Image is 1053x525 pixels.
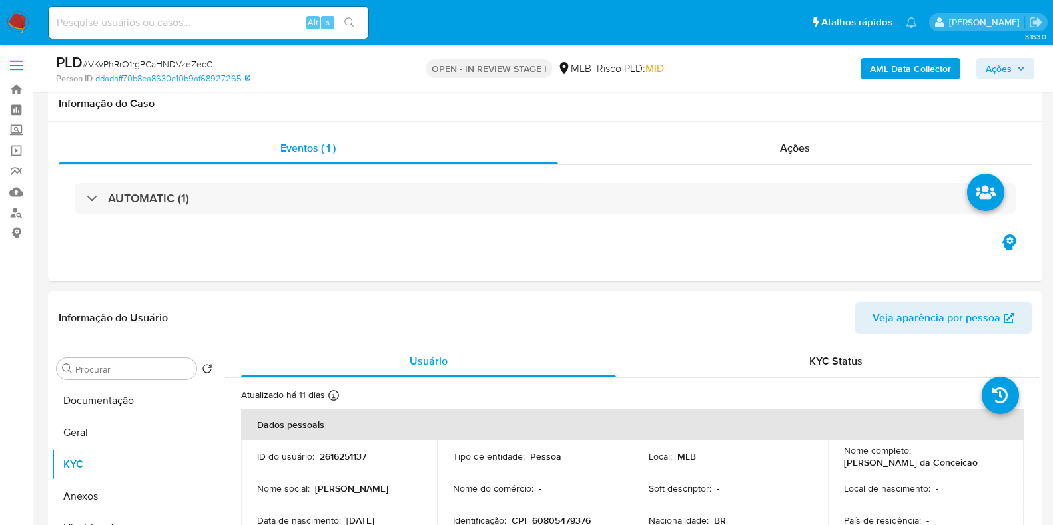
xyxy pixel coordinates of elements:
[75,183,1016,214] div: AUTOMATIC (1)
[870,58,951,79] b: AML Data Collector
[844,456,978,468] p: [PERSON_NAME] da Conceicao
[280,140,336,156] span: Eventos ( 1 )
[51,480,218,512] button: Anexos
[906,17,917,28] a: Notificações
[597,61,664,76] span: Risco PLD:
[59,311,168,325] h1: Informação do Usuário
[936,482,938,494] p: -
[649,482,711,494] p: Soft descriptor :
[453,482,533,494] p: Nome do comércio :
[809,353,863,369] span: KYC Status
[677,450,696,462] p: MLB
[257,482,310,494] p: Nome social :
[426,59,552,78] p: OPEN - IN REVIEW STAGE I
[976,58,1034,79] button: Ações
[530,450,561,462] p: Pessoa
[861,58,960,79] button: AML Data Collector
[308,16,318,29] span: Alt
[410,353,448,369] span: Usuário
[62,363,73,374] button: Procurar
[821,15,892,29] span: Atalhos rápidos
[326,16,330,29] span: s
[257,450,314,462] p: ID do usuário :
[202,363,212,378] button: Retornar ao pedido padrão
[95,73,250,85] a: ddadaff70b8ea8630e10b9af68927265
[49,14,368,31] input: Pesquise usuários ou casos...
[539,482,541,494] p: -
[320,450,366,462] p: 2616251137
[557,61,591,76] div: MLB
[949,16,1024,29] p: jonathan.shikay@mercadolivre.com
[649,450,672,462] p: Local :
[51,448,218,480] button: KYC
[56,51,83,73] b: PLD
[844,444,911,456] p: Nome completo :
[51,417,218,448] button: Geral
[241,409,1024,440] th: Dados pessoais
[75,363,191,375] input: Procurar
[453,450,525,462] p: Tipo de entidade :
[315,482,388,494] p: [PERSON_NAME]
[717,482,719,494] p: -
[108,191,189,206] h3: AUTOMATIC (1)
[645,61,664,76] span: MID
[780,140,810,156] span: Ações
[873,302,1000,334] span: Veja aparência por pessoa
[336,13,363,32] button: search-icon
[51,385,218,417] button: Documentação
[855,302,1032,334] button: Veja aparência por pessoa
[986,58,1012,79] span: Ações
[83,57,212,71] span: # VKvPhRrO1rgPCaHNDVzeZecC
[1029,15,1043,29] a: Sair
[844,482,930,494] p: Local de nascimento :
[56,73,93,85] b: Person ID
[59,97,1032,110] h1: Informação do Caso
[241,389,325,401] p: Atualizado há 11 dias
